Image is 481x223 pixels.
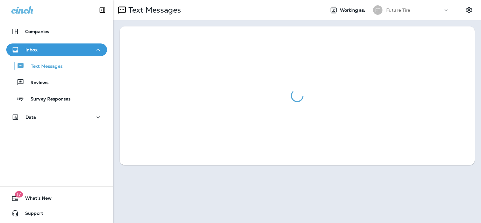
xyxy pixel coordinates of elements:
[25,47,37,52] p: Inbox
[6,207,107,220] button: Support
[463,4,475,16] button: Settings
[6,43,107,56] button: Inbox
[25,64,63,70] p: Text Messages
[24,80,48,86] p: Reviews
[19,211,43,218] span: Support
[373,5,382,15] div: FT
[386,8,410,13] p: Future Tire
[6,111,107,123] button: Data
[25,115,36,120] p: Data
[15,191,23,197] span: 17
[6,25,107,38] button: Companies
[6,59,107,72] button: Text Messages
[6,76,107,89] button: Reviews
[25,29,49,34] p: Companies
[6,192,107,204] button: 17What's New
[19,196,52,203] span: What's New
[93,4,111,16] button: Collapse Sidebar
[24,96,71,102] p: Survey Responses
[340,8,367,13] span: Working as:
[6,92,107,105] button: Survey Responses
[126,5,181,15] p: Text Messages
